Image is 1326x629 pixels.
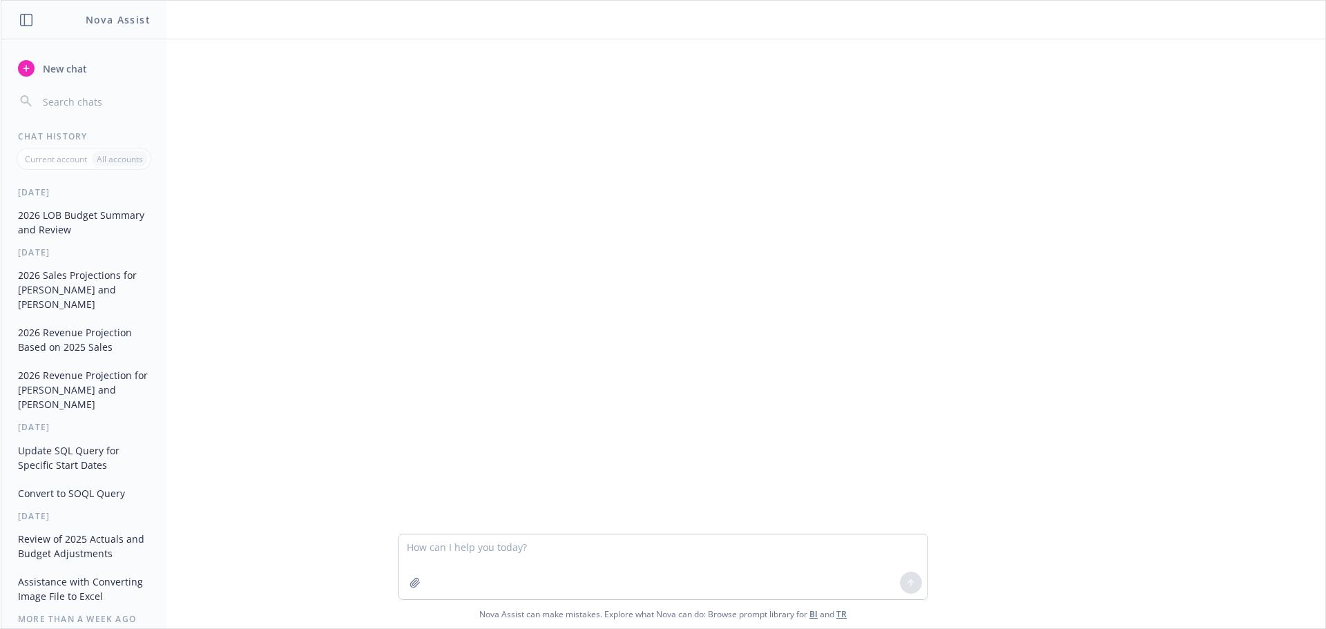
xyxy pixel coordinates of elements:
[12,364,155,416] button: 2026 Revenue Projection for [PERSON_NAME] and [PERSON_NAME]
[40,61,87,76] span: New chat
[12,482,155,505] button: Convert to SOQL Query
[1,421,166,433] div: [DATE]
[1,130,166,142] div: Chat History
[1,613,166,625] div: More than a week ago
[12,56,155,81] button: New chat
[12,439,155,476] button: Update SQL Query for Specific Start Dates
[12,264,155,316] button: 2026 Sales Projections for [PERSON_NAME] and [PERSON_NAME]
[40,92,150,111] input: Search chats
[12,204,155,241] button: 2026 LOB Budget Summary and Review
[6,600,1320,628] span: Nova Assist can make mistakes. Explore what Nova can do: Browse prompt library for and
[809,608,818,620] a: BI
[836,608,847,620] a: TR
[1,510,166,522] div: [DATE]
[1,246,166,258] div: [DATE]
[12,321,155,358] button: 2026 Revenue Projection Based on 2025 Sales
[97,153,143,165] p: All accounts
[1,186,166,198] div: [DATE]
[12,528,155,565] button: Review of 2025 Actuals and Budget Adjustments
[25,153,87,165] p: Current account
[86,12,151,27] h1: Nova Assist
[12,570,155,608] button: Assistance with Converting Image File to Excel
